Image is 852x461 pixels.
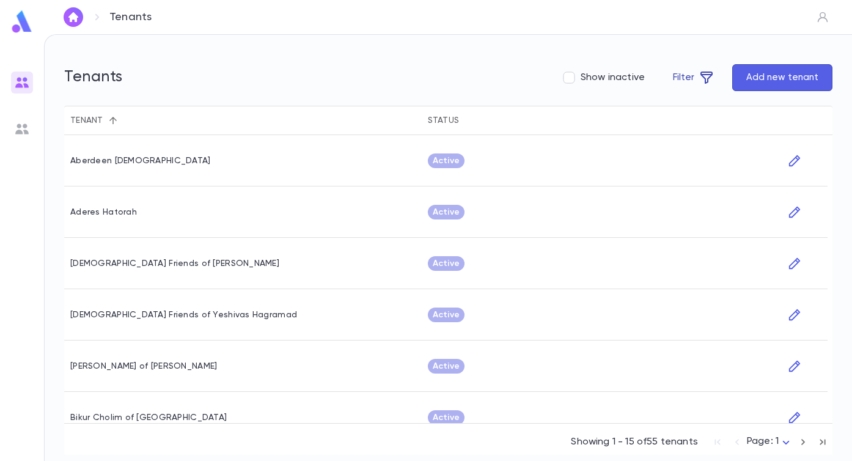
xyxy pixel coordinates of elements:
[428,106,460,135] div: Status
[428,310,465,320] span: Active
[571,436,697,448] p: Showing 1 - 15 of 55 tenants
[428,361,465,371] span: Active
[428,207,465,217] span: Active
[70,413,227,422] div: Bikur Cholim of Lakewood
[70,259,279,268] div: American Friends of Daas Aharon
[103,111,123,130] button: Sort
[15,75,29,90] img: users_gradient.817b64062b48db29b58f0b5e96d8b67b.svg
[459,111,479,130] button: Sort
[64,106,422,135] div: Tenant
[70,310,297,320] div: American Friends of Yeshivas Hagramad
[428,413,465,422] span: Active
[428,156,465,166] span: Active
[428,259,465,268] span: Active
[659,64,727,91] button: Filter
[581,72,645,84] span: Show inactive
[747,432,793,451] div: Page: 1
[15,122,29,136] img: users_grey.add6a7b1bacd1fe57131ad36919bb8de.svg
[70,156,211,166] div: Aberdeen Torah
[747,437,779,446] span: Page: 1
[64,68,123,87] h5: Tenants
[70,106,103,135] div: Tenant
[109,10,152,24] p: Tenants
[10,10,34,34] img: logo
[70,361,217,371] div: Bais Yaakov of Thornhill
[422,106,779,135] div: Status
[70,207,137,217] div: Aderes Hatorah
[732,64,832,91] button: Add new tenant
[66,12,81,22] img: home_white.a664292cf8c1dea59945f0da9f25487c.svg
